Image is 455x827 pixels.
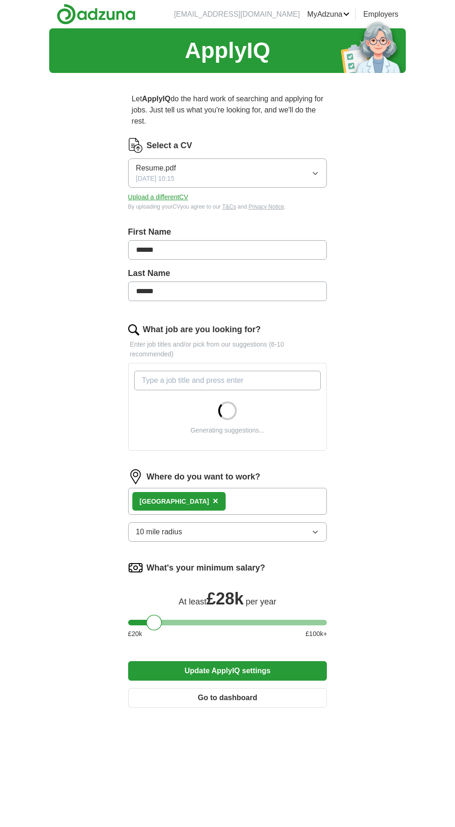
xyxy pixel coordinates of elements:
button: Resume.pdf[DATE] 10:15 [128,158,327,188]
span: Resume.pdf [136,163,176,174]
span: £ 100 k+ [305,629,327,639]
div: [GEOGRAPHIC_DATA] [140,497,209,506]
p: Let do the hard work of searching and applying for jobs. Just tell us what you're looking for, an... [128,90,327,131]
label: Where do you want to work? [147,471,260,483]
div: By uploading your CV you agree to our and . [128,203,327,211]
button: 10 mile radius [128,522,327,542]
span: 10 mile radius [136,526,182,538]
span: £ 20 k [128,629,142,639]
button: × [213,494,218,508]
label: What's your minimum salary? [147,562,265,574]
a: Employers [363,9,398,20]
a: T&Cs [222,203,236,210]
img: search.png [128,324,139,335]
strong: ApplyIQ [142,95,170,103]
span: At least [179,597,207,606]
span: per year [246,597,276,606]
span: × [213,496,218,506]
button: Go to dashboard [128,688,327,708]
img: CV Icon [128,138,143,153]
li: [EMAIL_ADDRESS][DOMAIN_NAME] [174,9,300,20]
h1: ApplyIQ [185,34,270,67]
label: What job are you looking for? [143,323,261,336]
button: Update ApplyIQ settings [128,661,327,681]
a: Privacy Notice [248,203,284,210]
label: Select a CV [147,139,192,152]
img: Adzuna logo [57,4,136,25]
label: Last Name [128,267,327,280]
p: Enter job titles and/or pick from our suggestions (6-10 recommended) [128,340,327,359]
img: salary.png [128,560,143,575]
label: First Name [128,226,327,238]
div: Generating suggestions... [190,426,265,435]
a: MyAdzuna [307,9,350,20]
button: Upload a differentCV [128,192,188,202]
img: location.png [128,469,143,484]
span: £ 28k [207,589,244,608]
input: Type a job title and press enter [134,371,321,390]
span: [DATE] 10:15 [136,174,175,184]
